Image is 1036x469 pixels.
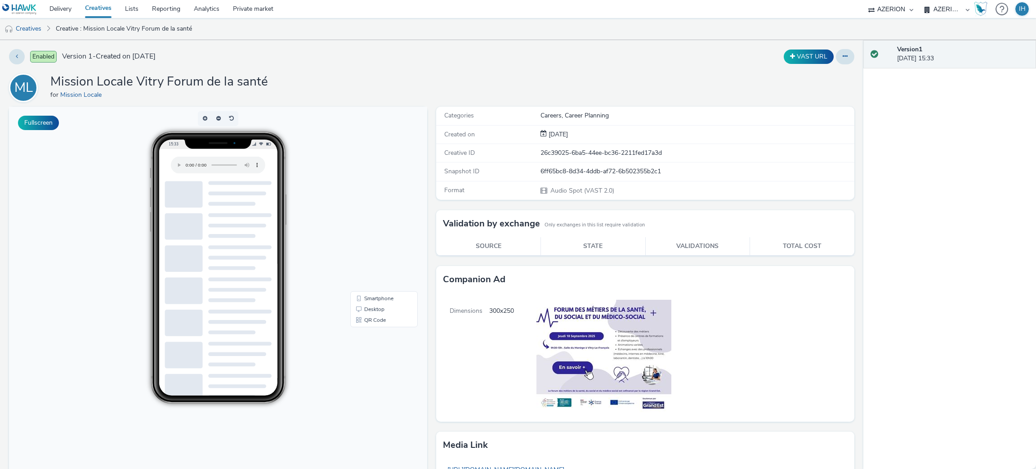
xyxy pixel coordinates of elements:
[444,186,464,194] span: Format
[974,2,987,16] img: Hawk Academy
[549,186,614,195] span: Audio Spot (VAST 2.0)
[444,149,475,157] span: Creative ID
[343,197,407,208] li: Desktop
[489,293,514,422] span: 300x250
[4,25,13,34] img: audio
[51,18,196,40] a: Creative : Mission Locale Vitry Forum de la santé
[355,189,384,194] span: Smartphone
[540,167,853,176] div: 6ff65bc8-8d34-4ddb-af72-6b502355b2c1
[784,50,834,64] button: VAST URL
[160,35,170,40] span: 15:33
[781,50,836,64] div: Duplicate the creative as a VAST URL
[547,130,568,139] span: [DATE]
[444,111,474,120] span: Categories
[2,4,37,15] img: undefined Logo
[436,293,489,422] span: Dimensions
[62,51,156,62] span: Version 1 - Created on [DATE]
[343,186,407,197] li: Smartphone
[750,237,855,256] th: Total cost
[343,208,407,219] li: QR Code
[355,200,375,205] span: Desktop
[540,111,853,120] div: Careers, Career Planning
[14,75,33,100] div: ML
[645,237,750,256] th: Validations
[18,116,59,130] button: Fullscreen
[50,90,60,99] span: for
[50,73,268,90] h1: Mission Locale Vitry Forum de la santé
[897,45,922,54] strong: Version 1
[540,149,853,158] div: 26c39025-6ba5-44ee-bc36-2211fed17a3d
[547,130,568,139] div: Creation 05 September 2025, 15:33
[9,83,41,92] a: ML
[541,237,646,256] th: State
[1019,2,1026,16] div: IH
[443,273,505,286] h3: Companion Ad
[545,221,645,229] small: Only exchanges in this list require validation
[897,45,1029,63] div: [DATE] 15:33
[514,293,678,419] img: Companion Ad
[443,217,540,230] h3: Validation by exchange
[444,167,479,176] span: Snapshot ID
[30,51,57,63] span: Enabled
[436,237,541,256] th: Source
[355,211,377,216] span: QR Code
[974,2,991,16] a: Hawk Academy
[60,90,105,99] a: Mission Locale
[443,438,488,452] h3: Media link
[444,130,475,139] span: Created on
